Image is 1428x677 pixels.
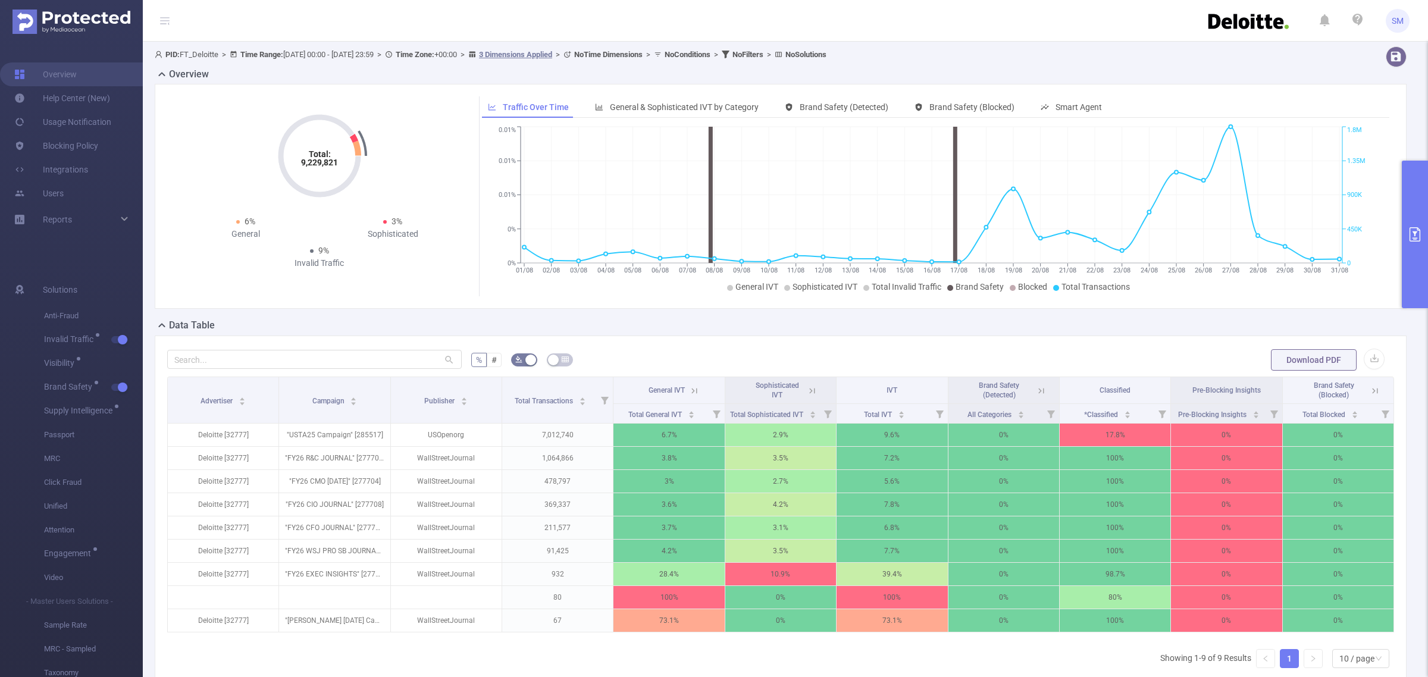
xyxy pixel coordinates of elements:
[424,397,456,405] span: Publisher
[391,493,502,516] p: WallStreetJournal
[1171,563,1282,585] p: 0%
[44,447,143,471] span: MRC
[1352,413,1358,417] i: icon: caret-down
[898,413,905,417] i: icon: caret-down
[1253,409,1260,413] i: icon: caret-up
[14,62,77,86] a: Overview
[725,470,836,493] p: 2.7%
[279,540,390,562] p: "FY26 WSJ PRO SB JOURNAL" [277703]
[1347,259,1351,267] tspan: 0
[350,396,357,399] i: icon: caret-up
[245,217,255,226] span: 6%
[887,386,897,394] span: IVT
[793,282,857,292] span: Sophisticated IVT
[613,447,724,469] p: 3.8%
[44,613,143,637] span: Sample Rate
[14,134,98,158] a: Blocking Policy
[624,267,641,274] tspan: 05/08
[977,267,994,274] tspan: 18/08
[732,50,763,59] b: No Filters
[967,410,1013,419] span: All Categories
[688,409,695,413] i: icon: caret-up
[1377,404,1393,423] i: Filter menu
[1056,102,1102,112] span: Smart Agent
[461,400,468,404] i: icon: caret-down
[678,267,696,274] tspan: 07/08
[515,267,533,274] tspan: 01/08
[931,404,948,423] i: Filter menu
[1303,267,1320,274] tspan: 30/08
[948,493,1059,516] p: 0%
[809,409,816,413] i: icon: caret-up
[688,409,695,416] div: Sort
[948,424,1059,446] p: 0%
[948,540,1059,562] p: 0%
[165,50,180,59] b: PID:
[1351,409,1358,416] div: Sort
[457,50,468,59] span: >
[391,470,502,493] p: WallStreetJournal
[44,637,143,661] span: MRC - Sampled
[502,563,613,585] p: 932
[730,410,805,419] span: Total Sophisticated IVT
[1113,267,1130,274] tspan: 23/08
[14,110,111,134] a: Usage Notification
[1060,563,1170,585] p: 98.7%
[1171,447,1282,469] p: 0%
[1060,447,1170,469] p: 100%
[168,447,278,469] p: Deloitte [32777]
[461,396,468,403] div: Sort
[499,192,516,199] tspan: 0.01%
[837,516,947,539] p: 6.8%
[948,563,1059,585] p: 0%
[1283,470,1393,493] p: 0%
[1160,649,1251,668] li: Showing 1-9 of 9 Results
[819,404,836,423] i: Filter menu
[502,424,613,446] p: 7,012,740
[1018,413,1025,417] i: icon: caret-down
[643,50,654,59] span: >
[350,396,357,403] div: Sort
[502,447,613,469] p: 1,064,866
[725,424,836,446] p: 2.9%
[502,470,613,493] p: 478,797
[461,396,468,399] i: icon: caret-up
[172,228,320,240] div: General
[14,158,88,181] a: Integrations
[391,424,502,446] p: USOpenorg
[929,102,1014,112] span: Brand Safety (Blocked)
[869,267,886,274] tspan: 14/08
[168,516,278,539] p: Deloitte [32777]
[613,586,724,609] p: 100%
[44,471,143,494] span: Click Fraud
[613,470,724,493] p: 3%
[239,396,246,399] i: icon: caret-up
[1304,649,1323,668] li: Next Page
[725,516,836,539] p: 3.1%
[948,609,1059,632] p: 0%
[1283,609,1393,632] p: 0%
[167,350,462,369] input: Search...
[613,493,724,516] p: 3.6%
[502,516,613,539] p: 211,577
[948,586,1059,609] p: 0%
[391,563,502,585] p: WallStreetJournal
[760,267,777,274] tspan: 10/08
[1266,404,1282,423] i: Filter menu
[169,318,215,333] h2: Data Table
[246,257,393,269] div: Invalid Traffic
[1060,493,1170,516] p: 100%
[44,406,117,415] span: Supply Intelligence
[898,409,905,416] div: Sort
[1171,470,1282,493] p: 0%
[502,609,613,632] p: 67
[391,516,502,539] p: WallStreetJournal
[595,103,603,111] i: icon: bar-chart
[725,609,836,632] p: 0%
[725,563,836,585] p: 10.9%
[1262,655,1269,662] i: icon: left
[308,149,330,159] tspan: Total:
[14,86,110,110] a: Help Center (New)
[895,267,913,274] tspan: 15/08
[950,267,967,274] tspan: 17/08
